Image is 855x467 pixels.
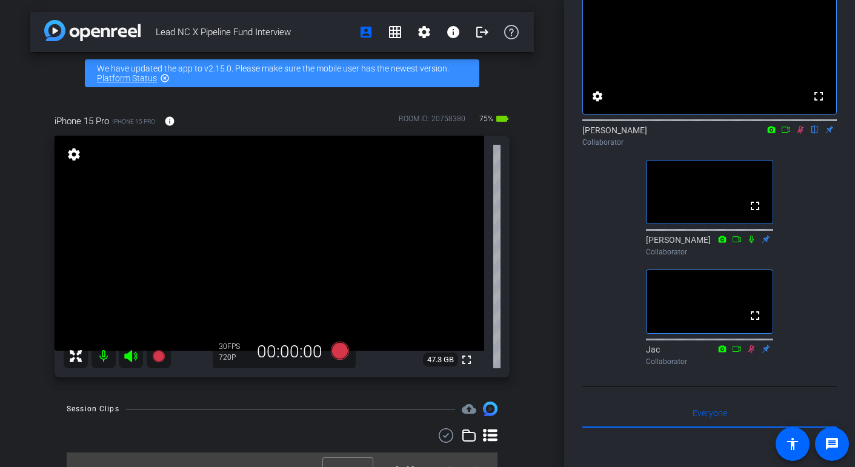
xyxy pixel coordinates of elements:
[55,114,109,128] span: iPhone 15 Pro
[462,402,476,416] mat-icon: cloud_upload
[785,437,800,451] mat-icon: accessibility
[112,117,155,126] span: iPhone 15 Pro
[388,25,402,39] mat-icon: grid_on
[423,353,458,367] span: 47.3 GB
[582,124,837,148] div: [PERSON_NAME]
[459,353,474,367] mat-icon: fullscreen
[44,20,141,41] img: app-logo
[160,73,170,83] mat-icon: highlight_off
[748,199,762,213] mat-icon: fullscreen
[646,234,773,257] div: [PERSON_NAME]
[97,73,157,83] a: Platform Status
[646,356,773,367] div: Collaborator
[693,409,727,417] span: Everyone
[417,25,431,39] mat-icon: settings
[748,308,762,323] mat-icon: fullscreen
[477,109,495,128] span: 75%
[646,343,773,367] div: Jac
[249,342,330,362] div: 00:00:00
[475,25,490,39] mat-icon: logout
[85,59,479,87] div: We have updated the app to v2.15.0. Please make sure the mobile user has the newest version.
[219,342,249,351] div: 30
[825,437,839,451] mat-icon: message
[646,247,773,257] div: Collaborator
[65,147,82,162] mat-icon: settings
[164,116,175,127] mat-icon: info
[590,89,605,104] mat-icon: settings
[227,342,240,351] span: FPS
[811,89,826,104] mat-icon: fullscreen
[67,403,119,415] div: Session Clips
[219,353,249,362] div: 720P
[446,25,461,39] mat-icon: info
[359,25,373,39] mat-icon: account_box
[483,402,497,416] img: Session clips
[582,137,837,148] div: Collaborator
[462,402,476,416] span: Destinations for your clips
[156,20,351,44] span: Lead NC X Pipeline Fund Interview
[808,124,822,134] mat-icon: flip
[495,111,510,126] mat-icon: battery_std
[399,113,465,131] div: ROOM ID: 20758380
